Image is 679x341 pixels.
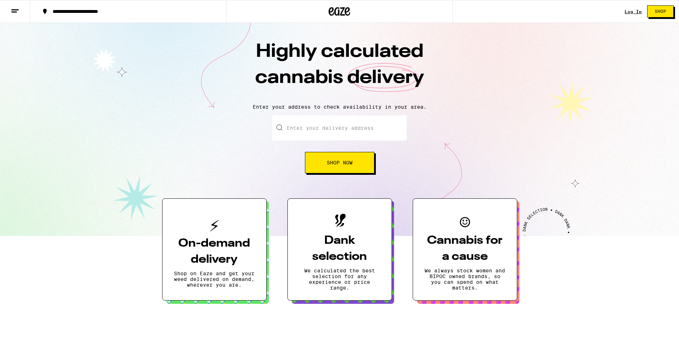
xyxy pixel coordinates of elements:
span: Shop Now [327,160,353,165]
button: Shop [647,5,674,18]
a: Shop [642,5,679,18]
a: Log In [625,9,642,14]
p: Enter your address to check availability in your area. [7,104,672,110]
h3: On-demand delivery [174,236,255,268]
p: We calculated the best selection for any experience or price range. [299,268,380,291]
p: We always stock women and BIPOC owned brands, so you can spend on what matters. [425,268,505,291]
button: On-demand deliveryShop on Eaze and get your weed delivered on demand, wherever you are. [162,198,267,301]
span: Shop [655,9,666,14]
input: Enter your delivery address [272,115,407,140]
button: Cannabis for a causeWe always stock women and BIPOC owned brands, so you can spend on what matters. [413,198,517,301]
h3: Cannabis for a cause [425,233,505,265]
button: Shop Now [305,152,374,173]
p: Shop on Eaze and get your weed delivered on demand, wherever you are. [174,271,255,288]
h3: Dank selection [299,233,380,265]
h1: Highly calculated cannabis delivery [214,39,465,98]
button: Dank selectionWe calculated the best selection for any experience or price range. [287,198,392,301]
